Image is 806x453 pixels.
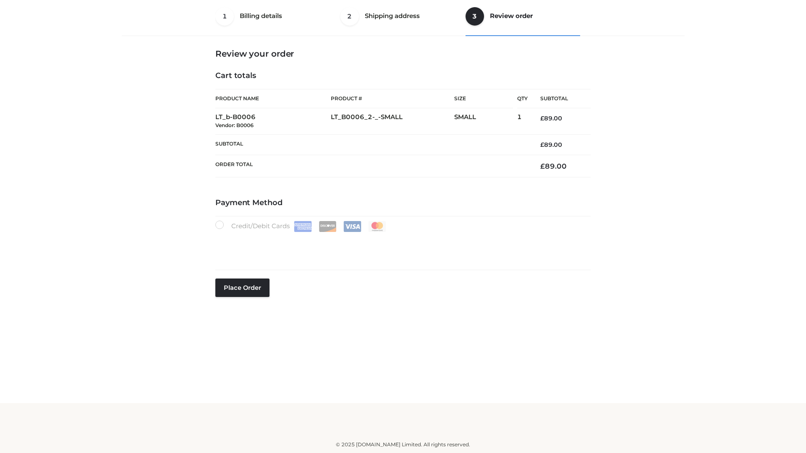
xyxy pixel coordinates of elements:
th: Order Total [215,155,528,177]
div: © 2025 [DOMAIN_NAME] Limited. All rights reserved. [125,440,681,449]
th: Product Name [215,89,331,108]
td: 1 [517,108,528,135]
img: Visa [343,221,361,232]
button: Place order [215,279,270,297]
img: Amex [294,221,312,232]
h3: Review your order [215,49,591,59]
th: Product # [331,89,454,108]
span: £ [540,141,544,148]
span: £ [540,115,544,122]
span: £ [540,162,545,170]
img: Discover [319,221,337,232]
h4: Cart totals [215,71,591,81]
th: Subtotal [528,89,591,108]
th: Size [454,89,513,108]
small: Vendor: B0006 [215,122,254,128]
td: LT_B0006_2-_-SMALL [331,108,454,135]
bdi: 89.00 [540,115,562,122]
h4: Payment Method [215,198,591,208]
td: LT_b-B0006 [215,108,331,135]
label: Credit/Debit Cards [215,221,387,232]
th: Subtotal [215,134,528,155]
td: SMALL [454,108,517,135]
img: Mastercard [368,221,386,232]
iframe: Secure payment input frame [214,230,589,261]
bdi: 89.00 [540,141,562,148]
bdi: 89.00 [540,162,567,170]
th: Qty [517,89,528,108]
